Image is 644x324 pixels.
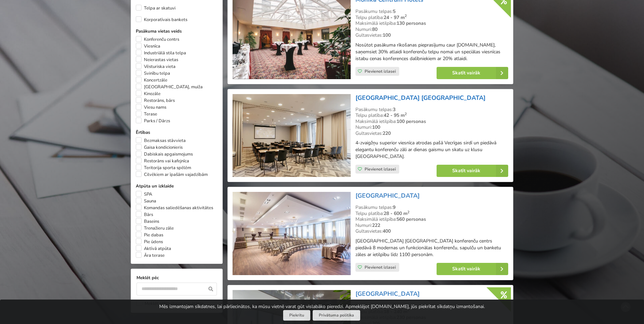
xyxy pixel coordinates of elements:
[313,310,360,321] a: Privātuma politika
[355,204,508,211] div: Pasākumu telpas:
[136,63,176,70] label: Vēsturiska vieta
[136,50,186,56] label: Industriālā stila telpa
[355,20,508,26] div: Maksimālā ietilpība:
[405,111,407,116] sup: 2
[405,13,407,18] sup: 2
[384,14,407,21] strong: 24 - 97 m
[136,232,163,238] label: Pie dabas
[372,124,380,130] strong: 100
[136,191,152,198] label: SPA
[136,5,176,12] label: Telpa ar skatuvi
[355,26,508,33] div: Numuri:
[136,204,213,211] label: Komandas saliedēšanas aktivitātes
[136,171,208,178] label: Cilvēkiem ar īpašām vajadzībām
[355,216,508,222] div: Maksimālā ietilpība:
[393,204,395,211] strong: 9
[136,144,183,151] label: Gaisa kondicionieris
[355,94,485,102] a: [GEOGRAPHIC_DATA] [GEOGRAPHIC_DATA]
[355,238,508,258] p: [GEOGRAPHIC_DATA] [GEOGRAPHIC_DATA] konferenču centrs piedāvā 8 modernas un funkcionālas konferen...
[397,216,426,222] strong: 560 personas
[233,192,350,275] img: Viesnīca | Rīga | Bellevue Park Hotel Riga
[365,265,396,270] span: Pievienot izlasei
[136,97,175,104] label: Restorāns, bārs
[355,192,420,200] a: [GEOGRAPHIC_DATA]
[384,112,407,119] strong: 42 - 95 m
[136,129,218,136] label: Ērtības
[355,228,508,234] div: Gultasvietas:
[355,8,508,15] div: Pasākumu telpas:
[136,137,186,144] label: Bezmaksas stāvvieta
[136,28,218,35] label: Pasākuma vietas veids
[397,20,426,26] strong: 130 personas
[136,218,159,225] label: Baseins
[365,69,396,74] span: Pievienot izlasei
[355,42,508,62] p: Nosūtot pasākuma rīkošanas pieprasījumu caur [DOMAIN_NAME], saņemsiet 30% atlaidi konferenču telp...
[355,222,508,229] div: Numuri:
[355,112,508,119] div: Telpu platība:
[355,32,508,38] div: Gultasvietas:
[136,164,191,171] label: Teritorija sporta spēlēm
[393,8,395,15] strong: 5
[136,238,163,245] label: Pie ūdens
[355,107,508,113] div: Pasākumu telpas:
[136,43,160,50] label: Viesnīca
[355,119,508,125] div: Maksimālā ietilpība:
[355,15,508,21] div: Telpu platība:
[136,111,157,118] label: Terase
[383,32,391,38] strong: 100
[372,222,380,229] strong: 222
[437,263,508,275] a: Skatīt vairāk
[136,245,171,252] label: Aktīvā atpūta
[136,90,161,97] label: Kinozāle
[136,158,189,164] label: Restorāns vai kafejnīca
[136,183,218,190] label: Atpūta un izklaide
[136,198,156,204] label: Sauna
[136,84,203,90] label: [GEOGRAPHIC_DATA], muiža
[136,252,165,259] label: Āra terase
[283,310,310,321] button: Piekrītu
[136,151,193,158] label: Dabiskais apgaismojums
[384,210,409,217] strong: 28 - 600 m
[136,70,170,77] label: Svinību telpa
[355,140,508,160] p: 4-zvaigžņu superior viesnīca atrodas pašā Vecrīgas sirdī un piedāvā elegantu konferenču zāli ar d...
[136,56,178,63] label: Neierastas vietas
[383,228,391,234] strong: 400
[136,225,174,232] label: Trenažieru zāle
[372,26,378,33] strong: 80
[136,211,153,218] label: Bārs
[437,165,508,177] a: Skatīt vairāk
[136,36,179,43] label: Konferenču centrs
[136,104,166,111] label: Viesu nams
[397,118,426,125] strong: 100 personas
[136,274,217,281] label: Meklēt pēc
[355,124,508,130] div: Numuri:
[383,130,391,137] strong: 220
[136,77,167,84] label: Koncertzāle
[407,210,409,215] sup: 2
[437,67,508,79] a: Skatīt vairāk
[355,290,420,298] a: [GEOGRAPHIC_DATA]
[355,130,508,137] div: Gultasvietas:
[233,94,350,177] img: Viesnīca | Rīga | Hilton Garden Inn Riga Old Town
[365,166,396,172] span: Pievienot izlasei
[136,16,187,23] label: Korporatīvais bankets
[393,106,395,113] strong: 3
[355,211,508,217] div: Telpu platība:
[136,118,170,124] label: Parks / Dārzs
